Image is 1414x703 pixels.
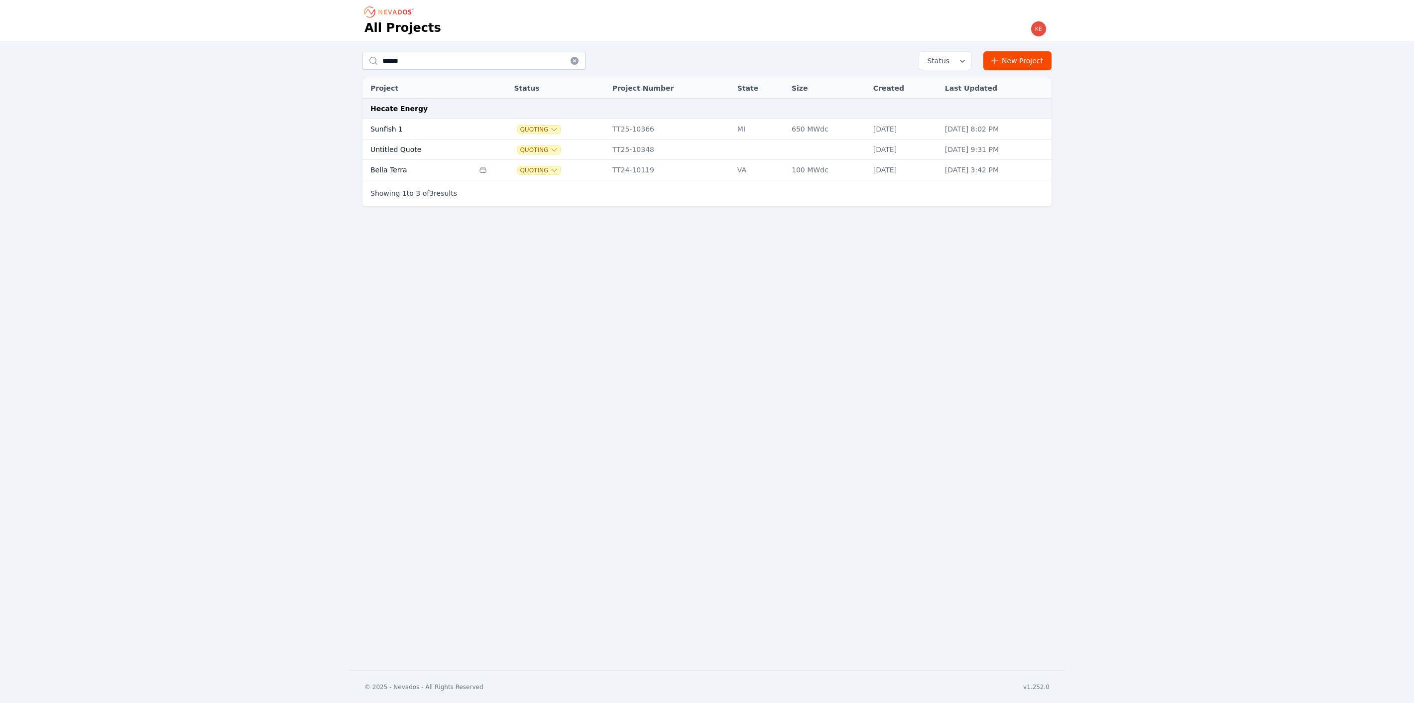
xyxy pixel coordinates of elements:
[518,126,560,134] button: Quoting
[364,683,483,691] div: © 2025 - Nevados - All Rights Reserved
[509,78,607,99] th: Status
[732,119,787,140] td: MI
[607,78,732,99] th: Project Number
[362,160,474,180] td: Bella Terra
[362,119,1052,140] tr: Sunfish 1QuotingTT25-10366MI650 MWdc[DATE][DATE] 8:02 PM
[983,51,1052,70] a: New Project
[607,160,732,180] td: TT24-10119
[362,140,1052,160] tr: Untitled QuoteQuotingTT25-10348[DATE][DATE] 9:31 PM
[362,99,1052,119] td: Hecate Energy
[787,78,868,99] th: Size
[732,78,787,99] th: State
[787,160,868,180] td: 100 MWdc
[362,140,474,160] td: Untitled Quote
[370,188,457,198] p: Showing to of results
[607,119,732,140] td: TT25-10366
[868,78,940,99] th: Created
[919,52,971,70] button: Status
[1031,21,1047,37] img: kevin.west@nevados.solar
[787,119,868,140] td: 650 MWdc
[940,160,1052,180] td: [DATE] 3:42 PM
[518,146,560,154] button: Quoting
[868,119,940,140] td: [DATE]
[362,160,1052,180] tr: Bella TerraQuotingTT24-10119VA100 MWdc[DATE][DATE] 3:42 PM
[364,4,417,20] nav: Breadcrumb
[364,20,441,36] h1: All Projects
[732,160,787,180] td: VA
[868,160,940,180] td: [DATE]
[429,189,434,197] span: 3
[923,56,949,66] span: Status
[940,140,1052,160] td: [DATE] 9:31 PM
[402,189,407,197] span: 1
[868,140,940,160] td: [DATE]
[940,119,1052,140] td: [DATE] 8:02 PM
[518,166,560,174] button: Quoting
[1023,683,1050,691] div: v1.252.0
[362,78,474,99] th: Project
[362,119,474,140] td: Sunfish 1
[607,140,732,160] td: TT25-10348
[940,78,1052,99] th: Last Updated
[416,189,420,197] span: 3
